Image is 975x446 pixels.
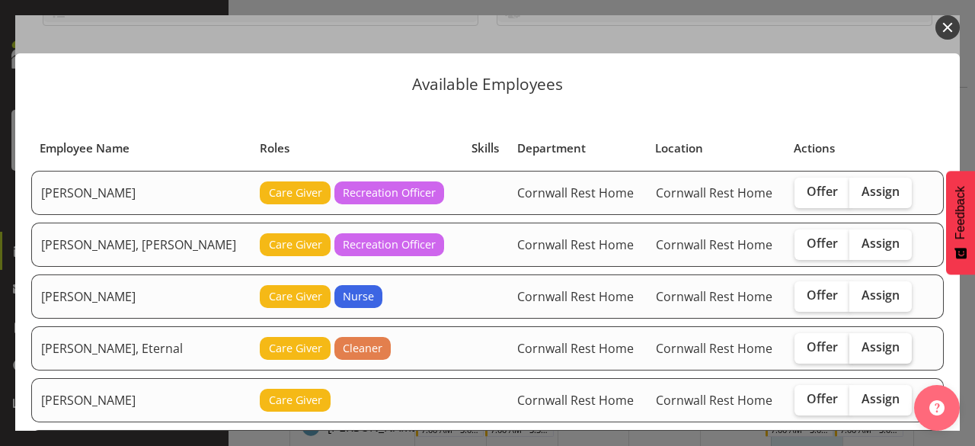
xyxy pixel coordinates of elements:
[343,236,436,253] span: Recreation Officer
[946,171,975,274] button: Feedback - Show survey
[517,140,586,157] span: Department
[862,184,900,199] span: Assign
[807,287,838,303] span: Offer
[655,140,703,157] span: Location
[656,236,772,253] span: Cornwall Rest Home
[269,236,322,253] span: Care Giver
[343,184,436,201] span: Recreation Officer
[269,288,322,305] span: Care Giver
[517,288,634,305] span: Cornwall Rest Home
[862,391,900,406] span: Assign
[807,391,838,406] span: Offer
[517,340,634,357] span: Cornwall Rest Home
[807,339,838,355] span: Offer
[269,184,322,201] span: Care Giver
[862,236,900,251] span: Assign
[807,236,838,251] span: Offer
[929,400,945,416] img: help-xxl-2.png
[343,340,382,357] span: Cleaner
[30,76,945,92] p: Available Employees
[260,140,289,157] span: Roles
[31,223,251,267] td: [PERSON_NAME], [PERSON_NAME]
[31,171,251,215] td: [PERSON_NAME]
[656,288,772,305] span: Cornwall Rest Home
[517,236,634,253] span: Cornwall Rest Home
[517,392,634,409] span: Cornwall Rest Home
[269,340,322,357] span: Care Giver
[656,340,772,357] span: Cornwall Rest Home
[40,140,129,157] span: Employee Name
[517,184,634,201] span: Cornwall Rest Home
[862,339,900,355] span: Assign
[794,140,835,157] span: Actions
[31,274,251,319] td: [PERSON_NAME]
[862,287,900,303] span: Assign
[807,184,838,199] span: Offer
[656,184,772,201] span: Cornwall Rest Home
[954,186,967,239] span: Feedback
[343,288,374,305] span: Nurse
[269,392,322,409] span: Care Giver
[472,140,499,157] span: Skills
[31,326,251,371] td: [PERSON_NAME], Eternal
[656,392,772,409] span: Cornwall Rest Home
[31,378,251,422] td: [PERSON_NAME]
